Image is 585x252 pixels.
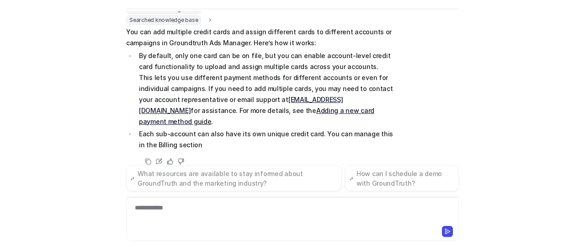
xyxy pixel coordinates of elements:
[139,129,394,150] p: Each sub-account can also have its own unique credit card. You can manage this in the Billing sec...
[126,16,201,25] span: Searched knowledge base
[345,166,459,191] button: How can I schedule a demo with GroundTruth?
[139,50,394,127] p: By default, only one card can be on file, but you can enable account-level credit card functional...
[126,5,201,14] span: Searched knowledge base
[139,107,374,125] a: Adding a new card payment method guide
[126,27,394,48] p: You can add multiple credit cards and assign different cards to different accounts or campaigns i...
[126,166,341,191] button: What resources are available to stay informed about GroundTruth and the marketing industry?
[139,96,343,114] a: [EMAIL_ADDRESS][DOMAIN_NAME]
